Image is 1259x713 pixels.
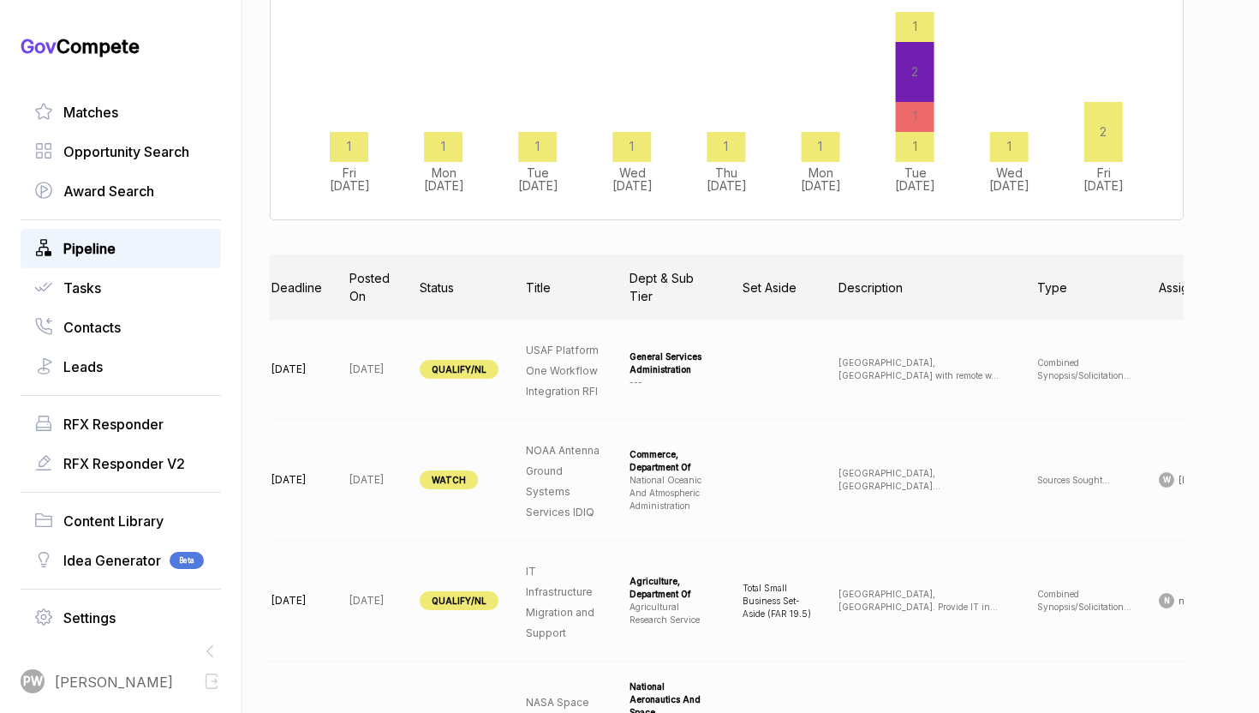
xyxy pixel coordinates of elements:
[34,181,207,201] a: Award Search
[1178,474,1252,487] span: [PERSON_NAME]
[63,102,118,123] span: Matches
[63,238,116,259] span: Pipeline
[724,139,728,153] tspan: 1
[63,317,121,338] span: Contacts
[271,362,322,377] p: [DATE]
[330,178,370,193] tspan: [DATE]
[629,474,715,512] div: national oceanic and atmospheric administration
[1037,588,1131,614] p: Combined Synopsis/Solicitation ...
[1023,255,1145,320] th: Type
[63,414,164,434] span: RFX Responder
[512,255,616,320] th: Title
[55,672,173,692] span: [PERSON_NAME]
[1164,595,1170,607] span: N
[801,178,841,193] tspan: [DATE]
[913,139,917,153] tspan: 1
[347,139,351,153] tspan: 1
[1163,474,1171,486] span: W
[21,35,57,57] span: Gov
[343,165,356,180] tspan: Fri
[629,139,634,153] tspan: 1
[527,165,549,180] tspan: Tue
[34,608,207,628] a: Settings
[729,255,825,320] th: Set Aside
[63,550,161,571] span: Idea Generator
[258,255,336,320] th: Deadline
[420,470,478,489] span: WATCH
[336,255,406,320] th: Posted On
[629,351,715,376] div: general services administration
[349,593,392,608] p: [DATE]
[838,467,1010,493] p: [GEOGRAPHIC_DATA], [GEOGRAPHIC_DATA] ...
[518,178,558,193] tspan: [DATE]
[825,255,1023,320] th: Description
[619,165,646,180] tspan: Wed
[34,414,207,434] a: RFX Responder
[63,511,164,531] span: Content Library
[838,588,1010,614] p: [GEOGRAPHIC_DATA], [GEOGRAPHIC_DATA]. Provide IT in ...
[170,552,204,569] span: Beta
[911,64,918,79] tspan: 2
[818,139,822,153] tspan: 1
[616,255,729,320] th: Dept & Sub Tier
[271,472,322,488] p: [DATE]
[913,109,917,123] tspan: 1
[34,238,207,259] a: Pipeline
[809,165,833,180] tspan: Mon
[996,165,1023,180] tspan: Wed
[63,453,185,474] span: RFX Responder V2
[1007,139,1011,153] tspan: 1
[526,444,600,518] span: NOAA Antenna Ground Systems Services IDIQ
[441,139,445,153] tspan: 1
[904,165,927,180] tspan: Tue
[34,102,207,123] a: Matches
[629,376,715,389] div: ---
[1083,178,1124,193] tspan: [DATE]
[432,165,456,180] tspan: Mon
[895,178,935,193] tspan: [DATE]
[1037,474,1131,487] p: Sources Sought ...
[913,19,917,33] tspan: 1
[526,344,599,398] span: USAF Platform One Workflow Integration RFI
[989,178,1029,193] tspan: [DATE]
[1037,356,1131,382] p: Combined Synopsis/Solicitation ...
[271,593,322,608] p: [DATE]
[63,356,103,377] span: Leads
[34,550,207,571] a: Idea GeneratorBeta
[629,601,715,626] div: agricultural research service
[34,356,207,377] a: Leads
[23,673,43,691] span: PW
[743,582,811,620] p: Total Small Business Set-Aside (FAR 19.5)
[34,317,207,338] a: Contacts
[34,278,207,298] a: Tasks
[1178,595,1208,608] span: nreyna
[349,362,392,377] p: [DATE]
[715,165,737,180] tspan: Thu
[34,141,207,162] a: Opportunity Search
[34,511,207,531] a: Content Library
[349,472,392,488] p: [DATE]
[707,178,747,193] tspan: [DATE]
[420,591,498,610] span: QUALIFY/NL
[629,575,715,601] div: agriculture, department of
[1097,165,1111,180] tspan: Fri
[838,356,1010,382] p: [GEOGRAPHIC_DATA], [GEOGRAPHIC_DATA] with remote w ...
[526,565,594,639] span: IT Infrastructure Migration and Support
[21,34,221,58] h1: Compete
[63,181,154,201] span: Award Search
[63,608,116,628] span: Settings
[63,278,101,298] span: Tasks
[612,178,653,193] tspan: [DATE]
[63,141,189,162] span: Opportunity Search
[406,255,512,320] th: Status
[424,178,464,193] tspan: [DATE]
[1100,124,1107,139] tspan: 2
[629,448,715,474] div: commerce, department of
[34,453,207,474] a: RFX Responder V2
[535,139,540,153] tspan: 1
[420,360,498,379] span: QUALIFY/NL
